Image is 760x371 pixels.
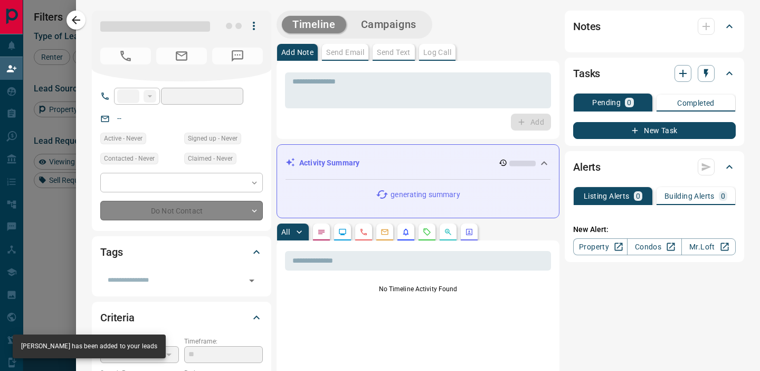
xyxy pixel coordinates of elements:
div: Criteria [100,305,263,330]
span: Claimed - Never [188,153,233,164]
button: Open [244,273,259,288]
h2: Criteria [100,309,135,326]
div: Tasks [573,61,736,86]
span: No Number [212,48,263,64]
p: Building Alerts [664,192,715,200]
div: Do Not Contact [100,201,263,220]
p: All [281,228,290,236]
p: Activity Summary [299,157,359,169]
div: Activity Summary [286,153,550,173]
button: Campaigns [350,16,427,33]
p: generating summary [391,189,460,200]
button: Timeline [282,16,346,33]
a: Mr.Loft [681,238,736,255]
a: -- [117,114,121,123]
h2: Tags [100,244,122,261]
a: Condos [627,238,681,255]
a: Property [573,238,628,255]
h2: Alerts [573,159,601,175]
p: 0 [627,99,631,106]
span: No Email [156,48,207,64]
p: Pending [592,99,621,106]
span: Active - Never [104,133,142,144]
svg: Emails [381,228,389,236]
span: Signed up - Never [188,133,237,144]
svg: Agent Actions [465,228,473,236]
div: Tags [100,239,263,265]
p: Completed [677,99,715,107]
svg: Opportunities [444,228,452,236]
svg: Notes [317,228,326,236]
p: Add Note [281,49,313,56]
p: Timeframe: [184,337,263,346]
p: No Timeline Activity Found [285,284,551,294]
p: 0 [636,192,640,200]
svg: Calls [359,228,368,236]
div: Notes [573,14,736,39]
div: Alerts [573,154,736,180]
svg: Requests [423,228,431,236]
span: Contacted - Never [104,153,155,164]
svg: Lead Browsing Activity [338,228,347,236]
span: No Number [100,48,151,64]
p: Listing Alerts [584,192,630,200]
button: New Task [573,122,736,139]
h2: Tasks [573,65,600,82]
p: 0 [721,192,725,200]
h2: Notes [573,18,601,35]
p: New Alert: [573,224,736,235]
svg: Listing Alerts [402,228,410,236]
div: [PERSON_NAME] has been added to your leads [21,338,157,355]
